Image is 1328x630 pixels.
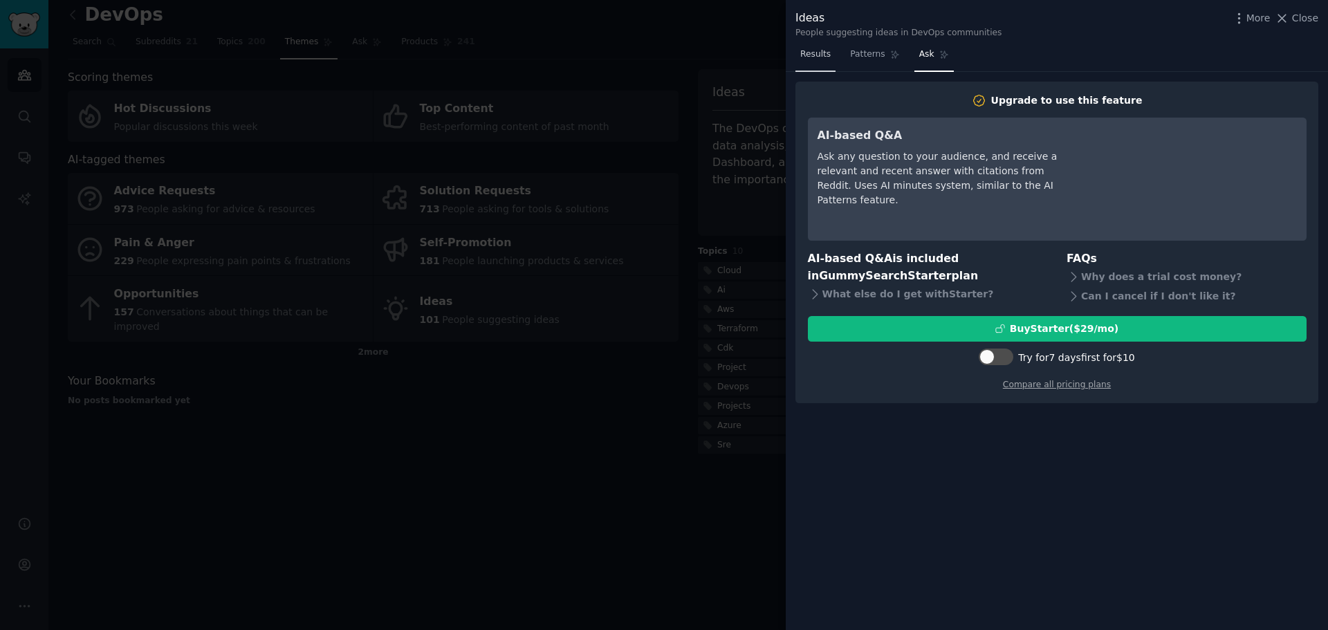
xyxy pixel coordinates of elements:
[1275,11,1318,26] button: Close
[919,48,934,61] span: Ask
[1246,11,1271,26] span: More
[819,269,951,282] span: GummySearch Starter
[1292,11,1318,26] span: Close
[1232,11,1271,26] button: More
[1067,268,1307,287] div: Why does a trial cost money?
[1003,380,1111,389] a: Compare all pricing plans
[795,10,1002,27] div: Ideas
[991,93,1143,108] div: Upgrade to use this feature
[808,316,1307,342] button: BuyStarter($29/mo)
[914,44,954,72] a: Ask
[800,48,831,61] span: Results
[818,127,1070,145] h3: AI-based Q&A
[845,44,904,72] a: Patterns
[1067,287,1307,306] div: Can I cancel if I don't like it?
[795,44,836,72] a: Results
[795,27,1002,39] div: People suggesting ideas in DevOps communities
[818,149,1070,207] div: Ask any question to your audience, and receive a relevant and recent answer with citations from R...
[808,284,1048,304] div: What else do I get with Starter ?
[850,48,885,61] span: Patterns
[1010,322,1118,336] div: Buy Starter ($ 29 /mo )
[1018,351,1134,365] div: Try for 7 days first for $10
[1067,250,1307,268] h3: FAQs
[808,250,1048,284] h3: AI-based Q&A is included in plan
